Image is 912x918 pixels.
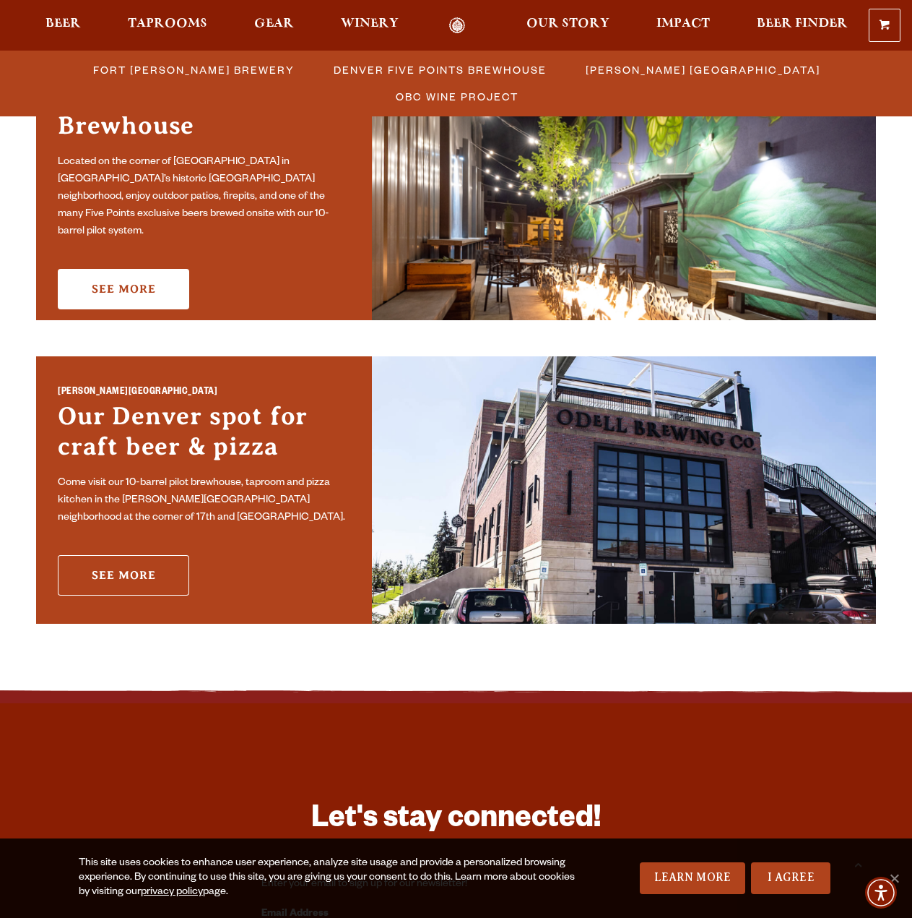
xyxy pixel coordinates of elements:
[341,18,399,30] span: Winery
[586,59,820,80] span: [PERSON_NAME] [GEOGRAPHIC_DATA]
[36,17,90,34] a: Beer
[372,356,876,624] img: Sloan’s Lake Brewhouse'
[84,59,302,80] a: Fort [PERSON_NAME] Brewery
[517,17,619,34] a: Our Story
[865,877,897,909] div: Accessibility Menu
[58,269,189,309] a: See More
[58,385,350,402] h2: [PERSON_NAME][GEOGRAPHIC_DATA]
[331,17,408,34] a: Winery
[325,59,554,80] a: Denver Five Points Brewhouse
[141,887,203,898] a: privacy policy
[93,59,295,80] span: Fort [PERSON_NAME] Brewery
[118,17,217,34] a: Taprooms
[751,862,830,894] a: I Agree
[58,401,350,469] h3: Our Denver spot for craft beer & pizza
[58,555,189,596] a: See More
[640,862,746,894] a: Learn More
[747,17,857,34] a: Beer Finder
[647,17,719,34] a: Impact
[387,86,526,107] a: OBC Wine Project
[45,18,81,30] span: Beer
[79,857,583,900] div: This site uses cookies to enhance user experience, analyze site usage and provide a personalized ...
[526,18,609,30] span: Our Story
[430,17,485,34] a: Odell Home
[577,59,828,80] a: [PERSON_NAME] [GEOGRAPHIC_DATA]
[372,53,876,320] img: Promo Card Aria Label'
[128,18,207,30] span: Taprooms
[396,86,518,107] span: OBC Wine Project
[254,18,294,30] span: Gear
[58,154,350,241] p: Located on the corner of [GEOGRAPHIC_DATA] in [GEOGRAPHIC_DATA]’s historic [GEOGRAPHIC_DATA] neig...
[334,59,547,80] span: Denver Five Points Brewhouse
[58,475,350,527] p: Come visit our 10-barrel pilot brewhouse, taproom and pizza kitchen in the [PERSON_NAME][GEOGRAPH...
[245,17,303,34] a: Gear
[261,800,651,843] h3: Let's stay connected!
[757,18,848,30] span: Beer Finder
[656,18,710,30] span: Impact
